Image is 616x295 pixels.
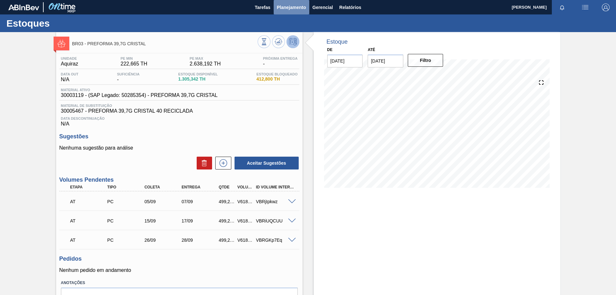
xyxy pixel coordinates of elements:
[61,56,78,60] span: Unidade
[59,114,299,127] div: N/A
[180,199,222,204] div: 07/09/2025
[277,4,306,11] span: Planejamento
[408,54,443,67] button: Filtro
[602,4,610,11] img: Logout
[217,238,236,243] div: 499,200
[190,61,221,67] span: 2.638,192 TH
[61,72,79,76] span: Data out
[70,218,109,223] p: AT
[254,238,296,243] div: VBRGKp7Eq
[312,4,333,11] span: Gerencial
[106,185,147,189] div: Tipo
[263,56,298,60] span: Próxima Entrega
[59,256,299,262] h3: Pedidos
[69,195,110,209] div: Aguardando Informações de Transporte
[368,48,375,52] label: Até
[178,72,218,76] span: Estoque Disponível
[180,218,222,223] div: 17/09/2025
[236,218,255,223] div: V618446
[70,199,109,204] p: AT
[180,185,222,189] div: Entrega
[61,108,298,114] span: 30005467 - PREFORMA 39,7G CRISTAL 40 RECICLADA
[121,56,147,60] span: PE MIN
[61,278,298,288] label: Anotações
[6,20,120,27] h1: Estoques
[231,156,299,170] div: Aceitar Sugestões
[217,185,236,189] div: Qtde
[256,77,297,82] span: 412,800 TH
[59,267,299,273] p: Nenhum pedido em andamento
[236,185,255,189] div: Volume Portal
[255,4,270,11] span: Tarefas
[190,56,221,60] span: PE MAX
[258,35,270,48] button: Visão Geral dos Estoques
[254,185,296,189] div: Id Volume Interno
[61,88,218,92] span: Material ativo
[69,233,110,247] div: Aguardando Informações de Transporte
[581,4,589,11] img: userActions
[254,199,296,204] div: VBRjIpkwz
[59,145,299,151] p: Nenhuma sugestão para análise
[261,56,299,67] div: -
[552,3,572,12] button: Notificações
[117,72,140,76] span: Suficiência
[254,218,296,223] div: VBRiUQCUU
[106,199,147,204] div: Pedido de Compra
[143,199,184,204] div: 05/09/2025
[61,61,78,67] span: Aquiraz
[178,77,218,82] span: 1.305,342 TH
[8,4,39,10] img: TNhmsLtSVTkK8tSr43FrP2fwEKptu5GPRR3wAAAABJRU5ErkJggg==
[69,214,110,228] div: Aguardando Informações de Transporte
[180,238,222,243] div: 28/09/2025
[327,48,333,52] label: De
[327,55,363,67] input: dd/mm/yyyy
[143,238,184,243] div: 26/09/2025
[57,39,65,48] img: Ícone
[339,4,361,11] span: Relatórios
[217,199,236,204] div: 499,200
[143,185,184,189] div: Coleta
[287,35,299,48] button: Desprogramar Estoque
[121,61,147,67] span: 222,665 TH
[59,177,299,183] h3: Volumes Pendentes
[59,72,80,82] div: N/A
[70,238,109,243] p: AT
[61,117,298,120] span: Data Descontinuação
[368,55,403,67] input: dd/mm/yyyy
[106,238,147,243] div: Pedido de Compra
[217,218,236,223] div: 499,200
[193,157,212,169] div: Excluir Sugestões
[61,104,298,108] span: Material de Substituição
[236,199,255,204] div: V618444
[59,133,299,140] h3: Sugestões
[72,41,258,46] span: BR03 - PREFORMA 39,7G CRISTAL
[69,185,110,189] div: Etapa
[327,39,348,45] div: Estoque
[106,218,147,223] div: Pedido de Compra
[235,157,299,169] button: Aceitar Sugestões
[236,238,255,243] div: V618445
[116,72,141,82] div: -
[143,218,184,223] div: 15/09/2025
[256,72,297,76] span: Estoque Bloqueado
[272,35,285,48] button: Atualizar Gráfico
[212,157,231,169] div: Nova sugestão
[61,92,218,98] span: 30003119 - (SAP Legado: 50285354) - PREFORMA 39,7G CRISTAL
